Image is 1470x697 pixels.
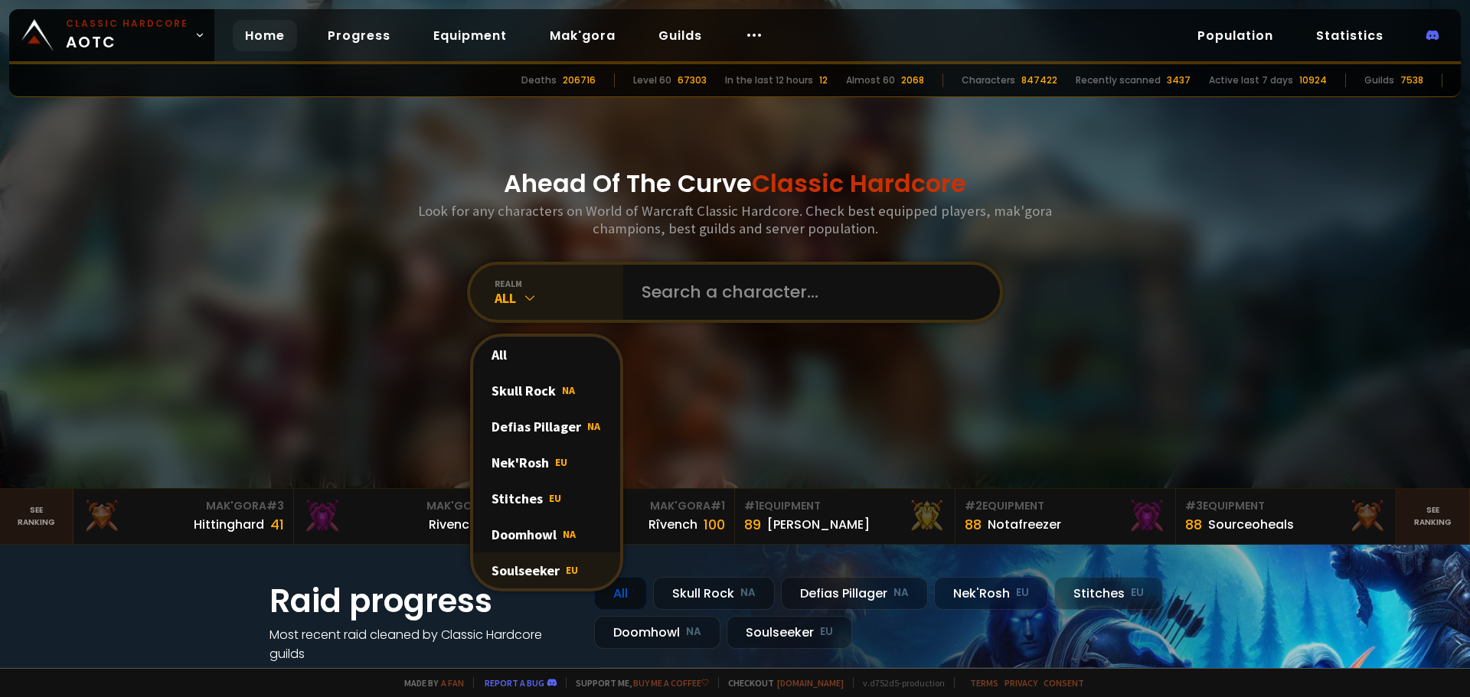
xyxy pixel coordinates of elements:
[537,20,628,51] a: Mak'gora
[686,624,701,640] small: NA
[735,489,955,544] a: #1Equipment89[PERSON_NAME]
[767,515,870,534] div: [PERSON_NAME]
[1299,73,1327,87] div: 10924
[678,73,707,87] div: 67303
[955,489,1176,544] a: #2Equipment88Notafreezer
[1016,585,1029,601] small: EU
[1176,489,1396,544] a: #3Equipment88Sourceoheals
[633,73,671,87] div: Level 60
[563,73,596,87] div: 206716
[965,498,1166,514] div: Equipment
[485,677,544,689] a: Report a bug
[1185,498,1387,514] div: Equipment
[1396,489,1470,544] a: Seeranking
[744,498,759,513] span: # 1
[269,664,369,682] a: See all progress
[521,73,557,87] div: Deaths
[1044,677,1084,689] a: Consent
[495,289,623,307] div: All
[473,409,620,445] div: Defias Pillager
[194,515,264,534] div: Hittinghard
[781,577,928,610] div: Defias Pillager
[962,73,1015,87] div: Characters
[504,165,966,202] h1: Ahead Of The Curve
[744,514,761,535] div: 89
[1364,73,1394,87] div: Guilds
[473,552,620,588] div: Soulseeker
[632,265,982,320] input: Search a character...
[473,373,620,409] div: Skull Rock
[473,445,620,480] div: Nek'Rosh
[965,498,982,513] span: # 2
[315,20,403,51] a: Progress
[1185,514,1202,535] div: 88
[853,677,945,689] span: v. d752d5 - production
[563,527,576,541] span: NA
[294,489,514,544] a: Mak'Gora#2Rivench100
[1167,73,1191,87] div: 3437
[710,498,725,513] span: # 1
[269,625,576,663] h4: Most recent raid cleaned by Classic Hardcore guilds
[594,577,647,610] div: All
[421,20,519,51] a: Equipment
[846,73,895,87] div: Almost 60
[704,514,725,535] div: 100
[495,278,623,289] div: realm
[893,585,909,601] small: NA
[429,515,477,534] div: Rivench
[9,9,214,61] a: Classic HardcoreAOTC
[740,585,756,601] small: NA
[566,677,709,689] span: Support me,
[269,577,576,625] h1: Raid progress
[1185,20,1285,51] a: Population
[718,677,844,689] span: Checkout
[73,489,294,544] a: Mak'Gora#3Hittinghard41
[1004,677,1037,689] a: Privacy
[1209,73,1293,87] div: Active last 7 days
[1054,577,1163,610] div: Stitches
[819,73,828,87] div: 12
[988,515,1061,534] div: Notafreezer
[524,498,725,514] div: Mak'Gora
[725,73,813,87] div: In the last 12 hours
[303,498,505,514] div: Mak'Gora
[233,20,297,51] a: Home
[594,616,720,649] div: Doomhowl
[901,73,924,87] div: 2068
[412,202,1058,237] h3: Look for any characters on World of Warcraft Classic Hardcore. Check best equipped players, mak'g...
[1208,515,1294,534] div: Sourceoheals
[441,677,464,689] a: a fan
[549,491,561,505] span: EU
[473,480,620,516] div: Stitches
[562,383,575,397] span: NA
[473,516,620,552] div: Doomhowl
[270,514,284,535] div: 41
[395,677,464,689] span: Made by
[970,677,998,689] a: Terms
[1400,73,1423,87] div: 7538
[1076,73,1161,87] div: Recently scanned
[514,489,735,544] a: Mak'Gora#1Rîvench100
[752,166,966,200] span: Classic Hardcore
[555,455,567,469] span: EU
[587,419,600,433] span: NA
[473,337,620,373] div: All
[1185,498,1203,513] span: # 3
[820,624,833,640] small: EU
[266,498,284,513] span: # 3
[727,616,852,649] div: Soulseeker
[1131,585,1144,601] small: EU
[653,577,775,610] div: Skull Rock
[66,17,188,31] small: Classic Hardcore
[1304,20,1396,51] a: Statistics
[66,17,188,54] span: AOTC
[1021,73,1057,87] div: 847422
[646,20,714,51] a: Guilds
[633,677,709,689] a: Buy me a coffee
[777,677,844,689] a: [DOMAIN_NAME]
[934,577,1048,610] div: Nek'Rosh
[965,514,982,535] div: 88
[83,498,284,514] div: Mak'Gora
[566,563,578,577] span: EU
[648,515,697,534] div: Rîvench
